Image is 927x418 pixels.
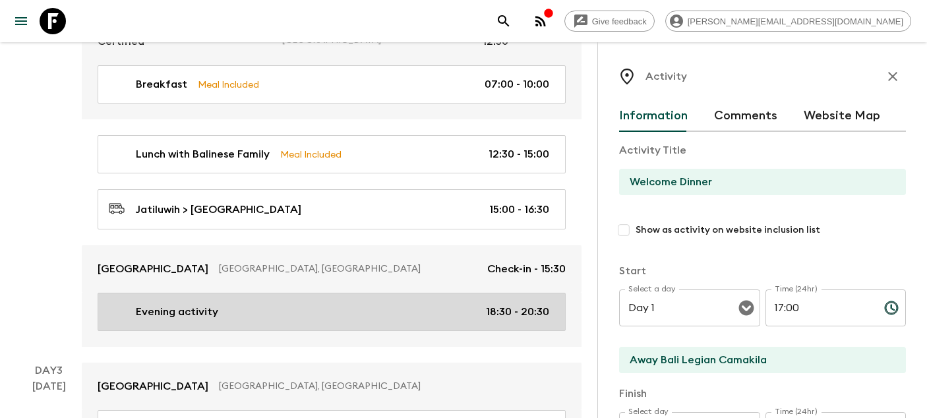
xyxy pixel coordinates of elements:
a: [GEOGRAPHIC_DATA][GEOGRAPHIC_DATA], [GEOGRAPHIC_DATA]Check-in - 15:30 [82,245,582,293]
label: Select day [628,406,669,417]
p: Start [619,263,906,279]
input: Start Location [619,347,895,373]
p: [GEOGRAPHIC_DATA], [GEOGRAPHIC_DATA] [219,262,477,276]
p: Meal Included [198,77,259,92]
button: Choose time, selected time is 5:00 PM [878,295,905,321]
p: Check-in - 15:30 [487,261,566,277]
div: [DATE] [32,18,66,347]
label: Time (24hr) [775,406,818,417]
label: Select a day [628,284,675,295]
button: Open [737,299,756,317]
input: hh:mm [765,289,874,326]
a: Evening activity18:30 - 20:30 [98,293,566,331]
p: Activity [645,69,687,84]
p: Evening activity [136,304,218,320]
input: E.g Hozuagawa boat tour [619,169,895,195]
a: [GEOGRAPHIC_DATA][GEOGRAPHIC_DATA], [GEOGRAPHIC_DATA] [82,363,582,410]
button: Comments [714,100,777,132]
a: BreakfastMeal Included07:00 - 10:00 [98,65,566,104]
p: Day 3 [16,363,82,378]
p: [GEOGRAPHIC_DATA], [GEOGRAPHIC_DATA] [219,380,555,393]
p: Meal Included [280,147,342,162]
button: Information [619,100,688,132]
a: Lunch with Balinese FamilyMeal Included12:30 - 15:00 [98,135,566,173]
p: Jatiluwih > [GEOGRAPHIC_DATA] [136,202,301,218]
p: [GEOGRAPHIC_DATA] [98,261,208,277]
p: Activity Title [619,142,906,158]
span: [PERSON_NAME][EMAIL_ADDRESS][DOMAIN_NAME] [680,16,911,26]
a: Give feedback [564,11,655,32]
span: Show as activity on website inclusion list [636,224,820,237]
span: Give feedback [585,16,654,26]
button: search adventures [491,8,517,34]
label: Time (24hr) [775,284,818,295]
p: 15:00 - 16:30 [489,202,549,218]
p: [GEOGRAPHIC_DATA] [98,378,208,394]
p: Breakfast [136,76,187,92]
p: 12:30 - 15:00 [489,146,549,162]
p: Finish [619,386,906,402]
p: Lunch with Balinese Family [136,146,270,162]
a: Jatiluwih > [GEOGRAPHIC_DATA]15:00 - 16:30 [98,189,566,229]
button: menu [8,8,34,34]
p: 18:30 - 20:30 [486,304,549,320]
div: [PERSON_NAME][EMAIL_ADDRESS][DOMAIN_NAME] [665,11,911,32]
button: Website Map [804,100,880,132]
p: 07:00 - 10:00 [485,76,549,92]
